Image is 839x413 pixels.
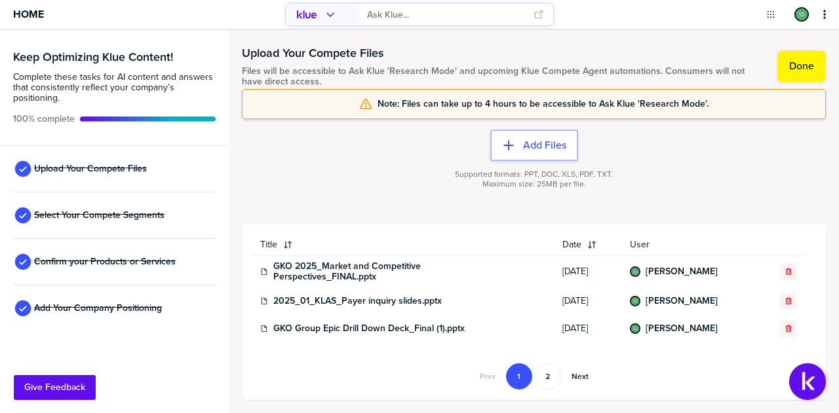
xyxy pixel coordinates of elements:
label: Done [789,60,814,73]
span: Title [260,240,277,250]
h1: Upload Your Compete Files [242,45,764,61]
button: Go to page 2 [535,363,561,389]
button: Open Support Center [789,363,826,400]
span: Date [562,240,581,250]
button: Give Feedback [14,375,96,400]
img: ebc6ddbd162de32c16aad98552750454-sml.png [796,9,808,20]
span: Active [13,114,75,124]
span: Maximum size: 25MB per file. [482,179,586,189]
div: Syam Sasidharan [794,7,809,22]
h3: Keep Optimizing Klue Content! [13,51,216,63]
span: Complete these tasks for AI content and answers that consistently reflect your company’s position... [13,72,216,103]
img: ebc6ddbd162de32c16aad98552750454-sml.png [631,268,639,276]
nav: Pagination Navigation [471,363,598,389]
span: Upload Your Compete Files [34,164,147,174]
div: Syam Sasidharan [630,296,640,306]
a: GKO 2025_Market and Competitive Perspectives_FINAL.pptx [273,261,470,282]
span: [DATE] [562,266,614,277]
span: User [630,240,753,250]
span: Select Your Compete Segments [34,210,165,221]
span: Confirm your Products or Services [34,257,176,267]
span: Files will be accessible to Ask Klue 'Research Mode' and upcoming Klue Compete Agent automations.... [242,66,764,87]
span: Home [13,9,44,20]
span: Add Your Company Positioning [34,303,162,314]
button: Go to next page [564,363,596,389]
div: Syam Sasidharan [630,266,640,277]
a: [PERSON_NAME] [646,323,718,334]
a: [PERSON_NAME] [646,266,718,277]
a: [PERSON_NAME] [646,296,718,306]
input: Ask Klue... [367,4,526,26]
a: GKO Group Epic Drill Down Deck_Final (1).pptx [273,323,465,334]
span: Supported formats: PPT, DOC, XLS, PDF, TXT. [455,170,613,179]
span: [DATE] [562,296,614,306]
a: Edit Profile [793,6,810,23]
button: Open Drop [764,8,777,21]
img: ebc6ddbd162de32c16aad98552750454-sml.png [631,325,639,332]
span: [DATE] [562,323,614,334]
button: Go to previous page [472,363,503,389]
a: 2025_01_KLAS_Payer inquiry slides.pptx [273,296,442,306]
label: Add Files [523,139,566,152]
div: Syam Sasidharan [630,323,640,334]
span: Note: Files can take up to 4 hours to be accessible to Ask Klue 'Research Mode'. [378,99,709,109]
img: ebc6ddbd162de32c16aad98552750454-sml.png [631,297,639,305]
